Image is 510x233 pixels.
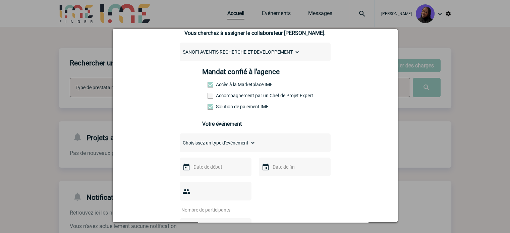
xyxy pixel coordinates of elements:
h3: Votre événement [202,121,308,127]
input: Date de fin [271,163,317,171]
h4: Mandat confié à l'agence [202,68,280,76]
input: Date de début [192,163,238,171]
label: Accès à la Marketplace IME [208,82,237,87]
input: Nombre de participants [180,206,243,214]
label: Conformité aux process achat client, Prise en charge de la facturation, Mutualisation de plusieur... [208,104,237,109]
label: Prestation payante [208,93,237,98]
p: Vous cherchez à assigner le collaborateur [PERSON_NAME]. [180,30,331,36]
